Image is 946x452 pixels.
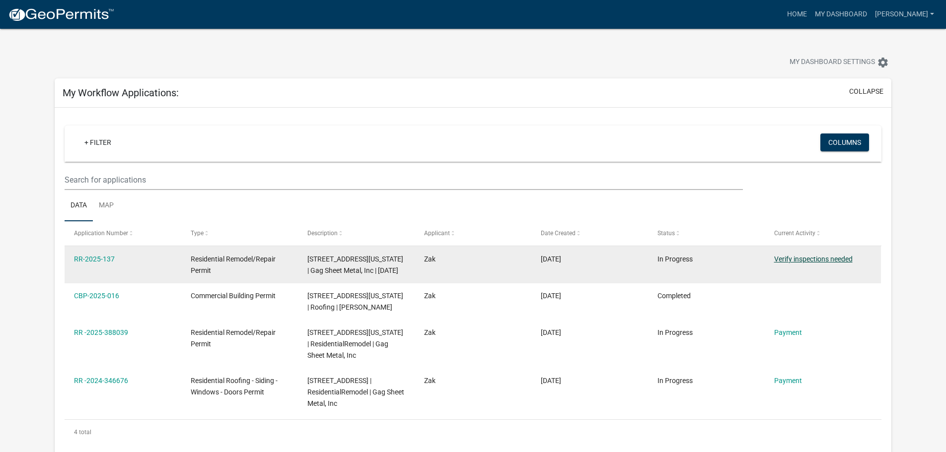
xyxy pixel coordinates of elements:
span: Commercial Building Permit [191,292,276,300]
span: Applicant [424,230,450,237]
span: Current Activity [774,230,815,237]
span: Zak [424,328,436,336]
span: 14 MINNESOTA ST N | Roofing | CRAIG H DALE [307,292,403,311]
span: In Progress [657,255,693,263]
span: Date Created [541,230,576,237]
span: Description [307,230,338,237]
button: Columns [820,133,869,151]
span: My Dashboard Settings [790,57,875,68]
div: 4 total [65,420,881,445]
a: RR-2025-137 [74,255,115,263]
a: CBP-2025-016 [74,292,119,300]
button: My Dashboard Settingssettings [782,53,897,72]
span: 05/05/2025 [541,292,561,300]
span: Status [657,230,675,237]
a: + Filter [76,133,119,151]
span: Zak [424,255,436,263]
datatable-header-cell: Type [181,221,298,245]
a: Verify inspections needed [774,255,853,263]
span: In Progress [657,377,693,385]
a: Payment [774,328,802,336]
a: My Dashboard [811,5,871,24]
span: Residential Remodel/Repair Permit [191,328,276,348]
span: Zak [424,292,436,300]
a: RR -2025-388039 [74,328,128,336]
span: 03/12/2025 [541,328,561,336]
datatable-header-cell: Applicant [415,221,531,245]
span: Type [191,230,204,237]
datatable-header-cell: Date Created [531,221,648,245]
datatable-header-cell: Description [298,221,415,245]
span: 1019 WASHINGTON ST N | ResidentialRemodel | Gag Sheet Metal, Inc [307,328,403,359]
i: settings [877,57,889,68]
datatable-header-cell: Status [648,221,764,245]
datatable-header-cell: Application Number [65,221,181,245]
span: 07/11/2025 [541,255,561,263]
span: Residential Remodel/Repair Permit [191,255,276,274]
span: 12/10/2024 [541,377,561,385]
span: Residential Roofing - Siding - Windows - Doors Permit [191,377,278,396]
span: Application Number [74,230,128,237]
span: In Progress [657,328,693,336]
h5: My Workflow Applications: [63,87,179,99]
span: Completed [657,292,691,300]
a: Map [93,190,120,222]
span: Zak [424,377,436,385]
a: RR -2024-346676 [74,377,128,385]
datatable-header-cell: Current Activity [764,221,881,245]
a: Data [65,190,93,222]
a: Home [783,5,811,24]
a: Payment [774,377,802,385]
button: collapse [849,86,883,97]
input: Search for applications [65,170,742,190]
span: 412 FRONT ST S | ResidentialRemodel | Gag Sheet Metal, Inc [307,377,404,407]
a: [PERSON_NAME] [871,5,938,24]
span: 214 MINNESOTA ST S | Gag Sheet Metal, Inc | 07/14/2025 [307,255,403,274]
